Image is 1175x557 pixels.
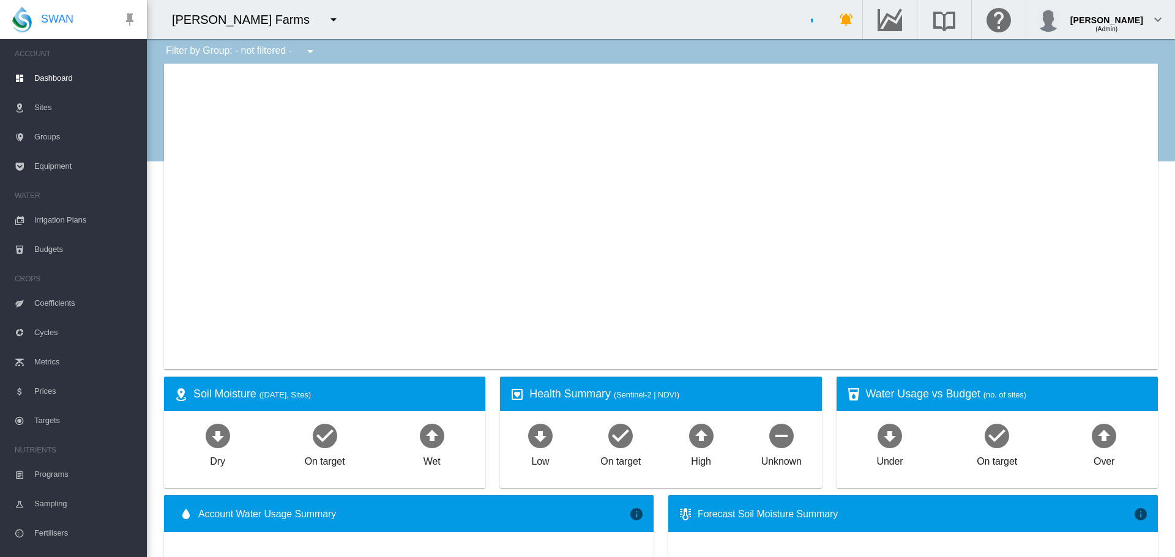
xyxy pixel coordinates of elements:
span: Dashboard [34,64,137,93]
md-icon: icon-menu-down [326,12,341,27]
span: Prices [34,377,137,406]
md-icon: icon-map-marker-radius [174,387,188,402]
div: Forecast Soil Moisture Summary [698,507,1133,521]
md-icon: icon-checkbox-marked-circle [310,421,340,450]
div: [PERSON_NAME] Farms [172,11,321,28]
span: Groups [34,122,137,152]
span: Sampling [34,489,137,518]
md-icon: Click here for help [984,12,1013,27]
span: Equipment [34,152,137,181]
md-icon: icon-information [1133,507,1148,522]
div: On target [977,450,1017,468]
div: [PERSON_NAME] [1070,9,1143,21]
md-icon: icon-arrow-up-bold-circle [687,421,716,450]
span: Budgets [34,235,137,264]
div: Dry [210,450,225,468]
span: Targets [34,406,137,435]
md-icon: Search the knowledge base [930,12,959,27]
span: ACCOUNT [15,44,137,64]
div: Unknown [761,450,802,468]
div: Filter by Group: - not filtered - [157,39,326,64]
span: (Admin) [1095,26,1117,32]
md-icon: icon-thermometer-lines [678,507,693,522]
div: Over [1094,450,1114,468]
span: Sites [34,93,137,122]
md-icon: icon-arrow-down-bold-circle [526,421,555,450]
span: (Sentinel-2 | NDVI) [614,390,679,399]
md-icon: icon-arrow-down-bold-circle [203,421,233,450]
md-icon: Go to the Data Hub [875,12,905,27]
div: On target [600,450,641,468]
img: profile.jpg [1036,7,1061,32]
span: SWAN [41,12,73,27]
md-icon: icon-checkbox-marked-circle [982,421,1012,450]
md-icon: icon-cup-water [846,387,861,402]
md-icon: icon-pin [122,12,137,27]
span: (no. of sites) [983,390,1026,399]
md-icon: icon-arrow-up-bold-circle [1089,421,1119,450]
button: icon-menu-down [298,39,323,64]
span: ([DATE], Sites) [259,390,311,399]
span: NUTRIENTS [15,440,137,460]
div: Under [877,450,903,468]
div: Low [531,450,549,468]
md-icon: icon-bell-ring [839,12,854,27]
md-icon: icon-menu-down [303,44,318,59]
md-icon: icon-minus-circle [767,421,796,450]
span: Irrigation Plans [34,205,137,235]
div: On target [305,450,345,468]
md-icon: icon-heart-box-outline [510,387,524,402]
md-icon: icon-water [179,507,193,522]
span: Programs [34,460,137,489]
md-icon: icon-information [629,507,644,522]
span: Fertilisers [34,518,137,548]
div: High [691,450,711,468]
span: Cycles [34,318,137,347]
md-icon: icon-arrow-down-bold-circle [875,421,905,450]
div: Health Summary [529,386,811,402]
div: Soil Moisture [193,386,476,402]
div: Water Usage vs Budget [866,386,1148,402]
span: Coefficients [34,289,137,318]
button: icon-bell-ring [834,7,859,32]
span: Metrics [34,347,137,377]
img: SWAN-Landscape-Logo-Colour-drop.png [12,7,32,32]
div: Wet [423,450,441,468]
span: Account Water Usage Summary [198,507,629,521]
span: CROPS [15,269,137,289]
md-icon: icon-arrow-up-bold-circle [417,421,447,450]
button: icon-menu-down [321,7,346,32]
md-icon: icon-checkbox-marked-circle [606,421,635,450]
span: WATER [15,186,137,205]
md-icon: icon-chevron-down [1151,12,1165,27]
